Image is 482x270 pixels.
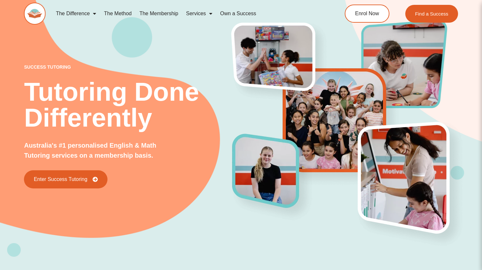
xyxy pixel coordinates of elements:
[182,6,216,21] a: Services
[216,6,260,21] a: Own a Success
[345,5,389,23] a: Enrol Now
[24,65,232,69] p: success tutoring
[24,141,176,161] p: Australia's #1 personalised English & Math Tutoring services on a membership basis.
[355,11,379,16] span: Enrol Now
[136,6,182,21] a: The Membership
[52,6,100,21] a: The Difference
[100,6,135,21] a: The Method
[24,79,232,131] h2: Tutoring Done Differently
[34,177,87,182] span: Enter Success Tutoring
[24,170,107,188] a: Enter Success Tutoring
[405,5,458,23] a: Find a Success
[52,6,320,21] nav: Menu
[415,11,448,16] span: Find a Success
